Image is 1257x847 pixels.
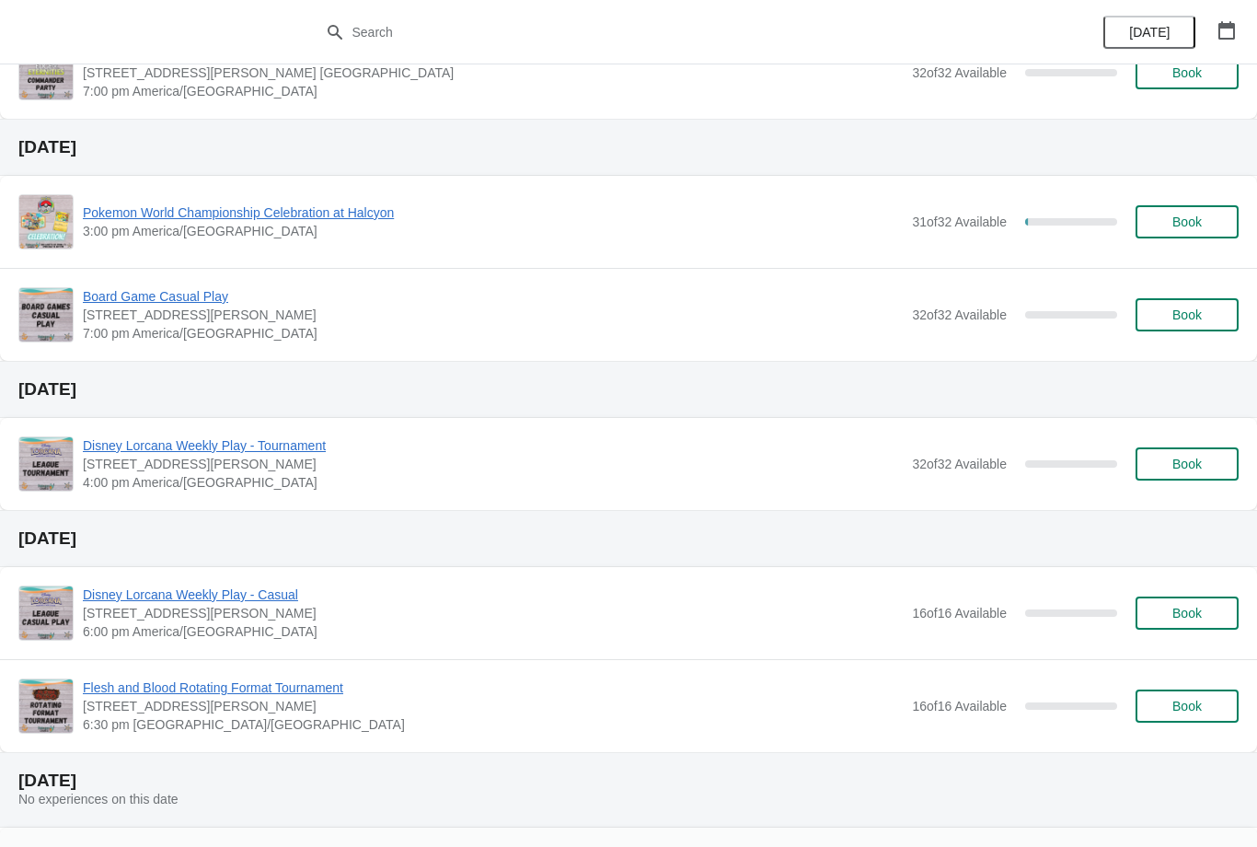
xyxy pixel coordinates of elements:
h2: [DATE] [18,772,1239,790]
span: [STREET_ADDRESS][PERSON_NAME] [83,604,903,622]
span: Book [1172,307,1202,322]
span: [STREET_ADDRESS][PERSON_NAME] [83,455,903,473]
span: 6:30 pm [GEOGRAPHIC_DATA]/[GEOGRAPHIC_DATA] [83,715,903,734]
span: Disney Lorcana Weekly Play - Casual [83,586,903,604]
span: 31 of 32 Available [912,215,1007,229]
span: [STREET_ADDRESS][PERSON_NAME] [GEOGRAPHIC_DATA] [83,64,903,82]
span: [STREET_ADDRESS][PERSON_NAME] [83,306,903,324]
span: 3:00 pm America/[GEOGRAPHIC_DATA] [83,222,903,240]
h2: [DATE] [18,380,1239,399]
img: Disney Lorcana Weekly Play - Casual | 2040 Louetta Rd Ste I Spring, TX 77388 | 6:00 pm America/Ch... [19,586,73,640]
img: MTG Edge of Eternities Commander Party | 2040 Louetta Rd. Suite I Spring, TX 77388 | 7:00 pm Amer... [19,46,73,99]
span: Book [1172,215,1202,229]
button: Book [1136,447,1239,481]
span: 7:00 pm America/[GEOGRAPHIC_DATA] [83,82,903,100]
span: Flesh and Blood Rotating Format Tournament [83,679,903,697]
span: 32 of 32 Available [912,457,1007,471]
span: Book [1172,699,1202,714]
input: Search [352,16,943,49]
button: Book [1136,298,1239,331]
img: Pokemon World Championship Celebration at Halcyon | | 3:00 pm America/Chicago [19,195,73,249]
span: Book [1172,457,1202,471]
span: 16 of 16 Available [912,606,1007,621]
span: [DATE] [1129,25,1170,40]
img: Board Game Casual Play | 2040 Louetta Rd Ste I Spring, TX 77388 | 7:00 pm America/Chicago [19,288,73,342]
span: [STREET_ADDRESS][PERSON_NAME] [83,697,903,715]
img: Flesh and Blood Rotating Format Tournament | 2040 Louetta Rd Ste I Spring, TX 77388 | 6:30 pm Ame... [19,679,73,733]
button: Book [1136,597,1239,630]
span: Board Game Casual Play [83,287,903,306]
span: No experiences on this date [18,792,179,806]
span: Book [1172,65,1202,80]
span: 32 of 32 Available [912,65,1007,80]
span: Book [1172,606,1202,621]
button: Book [1136,690,1239,723]
span: Pokemon World Championship Celebration at Halcyon [83,203,903,222]
h2: [DATE] [18,529,1239,548]
img: Disney Lorcana Weekly Play - Tournament | 2040 Louetta Rd Ste I Spring, TX 77388 | 4:00 pm Americ... [19,437,73,491]
span: 7:00 pm America/[GEOGRAPHIC_DATA] [83,324,903,342]
span: 32 of 32 Available [912,307,1007,322]
button: Book [1136,205,1239,238]
span: 4:00 pm America/[GEOGRAPHIC_DATA] [83,473,903,492]
h2: [DATE] [18,138,1239,157]
span: 6:00 pm America/[GEOGRAPHIC_DATA] [83,622,903,641]
button: [DATE] [1103,16,1195,49]
span: 16 of 16 Available [912,699,1007,714]
span: Disney Lorcana Weekly Play - Tournament [83,436,903,455]
button: Book [1136,56,1239,89]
